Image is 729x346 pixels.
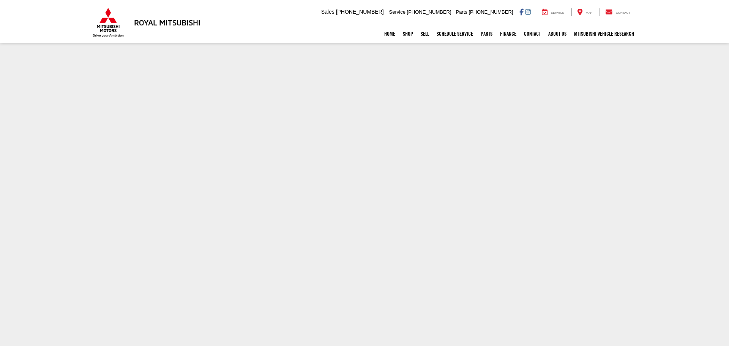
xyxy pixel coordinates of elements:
a: Parts: Opens in a new tab [477,24,496,43]
span: Map [586,11,592,14]
a: Mitsubishi Vehicle Research [570,24,638,43]
a: Schedule Service: Opens in a new tab [433,24,477,43]
a: Instagram: Click to visit our Instagram page [525,9,531,15]
span: Service [551,11,564,14]
span: [PHONE_NUMBER] [407,9,451,15]
a: Shop [399,24,417,43]
span: Contact [616,11,630,14]
a: Sell [417,24,433,43]
a: Home [380,24,399,43]
img: Mitsubishi [91,8,125,37]
span: [PHONE_NUMBER] [469,9,513,15]
a: Service [536,8,570,16]
a: Contact [600,8,636,16]
a: Contact [520,24,544,43]
span: Sales [321,9,335,15]
a: About Us [544,24,570,43]
span: [PHONE_NUMBER] [336,9,384,15]
a: Map [571,8,598,16]
a: Finance [496,24,520,43]
span: Service [389,9,406,15]
a: Facebook: Click to visit our Facebook page [519,9,524,15]
h3: Royal Mitsubishi [134,18,200,27]
span: Parts [456,9,467,15]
